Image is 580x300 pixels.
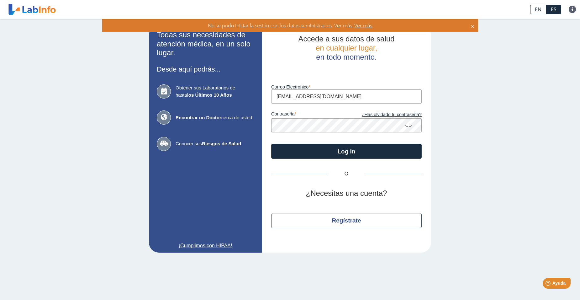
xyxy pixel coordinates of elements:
h3: Desde aquí podrás... [157,65,254,73]
a: ES [546,5,561,14]
b: Riesgos de Salud [202,141,241,146]
span: Obtener sus Laboratorios de hasta [176,84,254,99]
h2: ¿Necesitas una cuenta? [271,189,422,198]
label: contraseña [271,111,346,118]
h2: Todas sus necesidades de atención médica, en un solo lugar. [157,30,254,57]
span: Conocer sus [176,140,254,147]
a: EN [530,5,546,14]
a: ¿Has olvidado tu contraseña? [346,111,422,118]
label: Correo Electronico [271,84,422,89]
span: en cualquier lugar, [316,44,377,52]
span: No se pudo iniciar la sesión con los datos suministrados. Ver más. [208,22,353,29]
span: Ver más [353,22,372,29]
iframe: Help widget launcher [524,276,573,293]
b: Encontrar un Doctor [176,115,221,120]
a: ¡Cumplimos con HIPAA! [157,242,254,249]
span: cerca de usted [176,114,254,121]
b: los Últimos 10 Años [187,92,232,98]
button: Regístrate [271,213,422,228]
span: O [328,170,365,178]
span: Accede a sus datos de salud [298,35,395,43]
span: en todo momento. [316,53,377,61]
button: Log In [271,144,422,159]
